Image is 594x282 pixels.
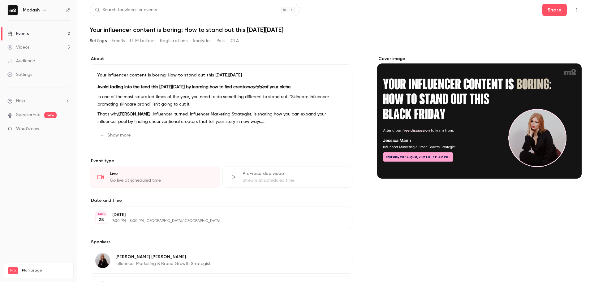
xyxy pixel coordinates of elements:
span: new [44,112,57,118]
span: What's new [16,126,39,132]
span: Plan usage [22,268,70,273]
p: [PERSON_NAME] [PERSON_NAME] [115,254,210,260]
p: 28 [99,217,104,223]
p: [DATE] [112,212,320,218]
div: Videos [7,44,29,50]
div: Events [7,31,29,37]
label: Date and time [90,197,352,204]
li: help-dropdown-opener [7,98,70,104]
div: Pre-recorded video [243,171,345,177]
img: Jessica Mann [95,253,110,268]
h1: Your influencer content is boring: How to stand out this [DATE][DATE] [90,26,582,33]
h6: Modash [23,7,40,13]
div: Stream at scheduled time [243,177,345,184]
strong: [PERSON_NAME] [118,112,150,116]
div: Search for videos or events [95,7,157,13]
button: Settings [90,36,107,46]
label: Speakers [90,239,352,245]
div: AUG [96,212,107,216]
div: Audience [7,58,35,64]
iframe: Noticeable Trigger [62,126,70,132]
label: About [90,56,352,62]
div: Live [110,171,212,177]
label: Cover image [377,56,582,62]
a: SpeakerHub [16,112,41,118]
p: Event type [90,158,352,164]
div: Jessica Mann[PERSON_NAME] [PERSON_NAME]Influencer Marketing & Brand Growth Strategist [90,248,352,274]
button: Emails [112,36,125,46]
section: Cover image [377,56,582,179]
em: outside [250,85,265,89]
p: In one of the most saturated times of the year, you need to do something different to stand out. ... [97,93,345,108]
button: Share [542,4,567,16]
p: Your influencer content is boring: How to stand out this [DATE][DATE] [97,72,345,78]
p: 7:00 PM - 8:00 PM, [GEOGRAPHIC_DATA]/[GEOGRAPHIC_DATA] [112,219,320,223]
button: Show more [97,130,135,140]
p: That's why , influencer-turned-Influencer Marketing Strategist, is sharing how you can expand you... [97,111,345,125]
button: Registrations [160,36,187,46]
button: Polls [217,36,226,46]
button: CTA [230,36,239,46]
div: Go live at scheduled time [110,177,212,184]
span: Help [16,98,25,104]
strong: Avoid fading into the feed this [DATE][DATE] by learning how to find creators of your niche. [97,85,291,89]
span: Pro [8,267,18,274]
button: Analytics [192,36,212,46]
div: LiveGo live at scheduled time [90,167,220,188]
img: Modash [8,5,18,15]
div: Settings [7,72,32,78]
button: UTM builder [130,36,155,46]
div: Pre-recorded videoStream at scheduled time [222,167,353,188]
p: Influencer Marketing & Brand Growth Strategist [115,261,210,267]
